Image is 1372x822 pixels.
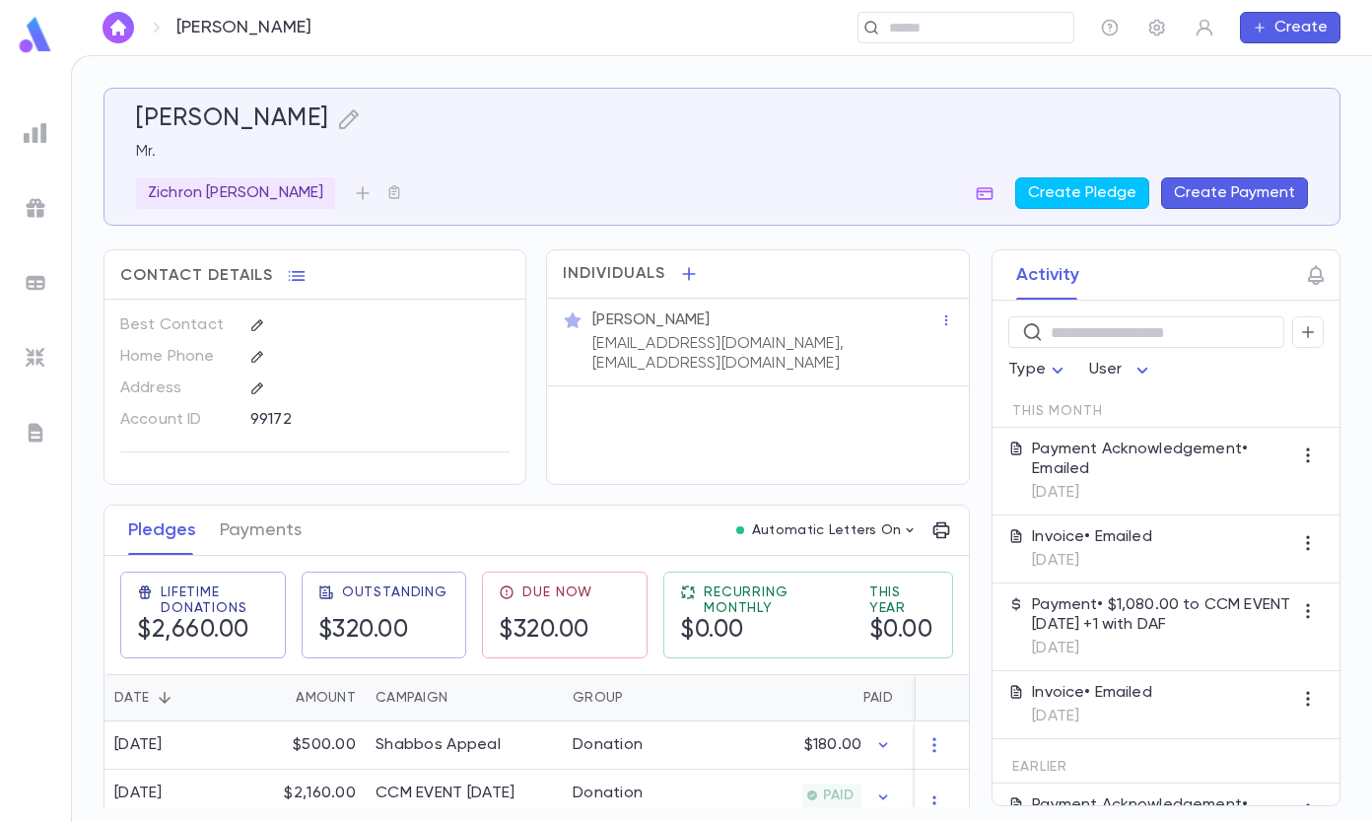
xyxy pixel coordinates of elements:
[804,735,861,755] p: $180.00
[24,346,47,370] img: imports_grey.530a8a0e642e233f2baf0ef88e8c9fcb.svg
[1032,440,1292,479] p: Payment Acknowledgement • Emailed
[863,674,893,721] div: Paid
[592,310,710,330] p: [PERSON_NAME]
[24,271,47,295] img: batches_grey.339ca447c9d9533ef1741baa751efc33.svg
[815,788,861,803] span: PAID
[220,506,302,555] button: Payments
[114,784,163,803] div: [DATE]
[376,674,447,721] div: Campaign
[137,616,269,646] h5: $2,660.00
[114,735,163,755] div: [DATE]
[342,584,447,600] span: Outstanding
[499,616,592,646] h5: $320.00
[1032,595,1292,635] p: Payment • $1,080.00 to CCM EVENT [DATE] +1 with DAF
[376,735,501,755] div: Shabbos Appeal
[120,266,273,286] span: Contact Details
[136,142,1308,162] p: Mr.
[296,674,356,721] div: Amount
[903,674,1051,721] div: Outstanding
[869,616,936,646] h5: $0.00
[704,584,846,616] span: Recurring Monthly
[264,682,296,714] button: Sort
[1032,707,1152,726] p: [DATE]
[161,584,269,616] span: Lifetime Donations
[1032,639,1292,658] p: [DATE]
[24,421,47,445] img: letters_grey.7941b92b52307dd3b8a917253454ce1c.svg
[24,196,47,220] img: campaigns_grey.99e729a5f7ee94e3726e6486bddda8f1.svg
[592,334,939,374] p: [EMAIL_ADDRESS][DOMAIN_NAME], [EMAIL_ADDRESS][DOMAIN_NAME]
[1032,551,1152,571] p: [DATE]
[136,177,335,209] div: Zichron [PERSON_NAME]
[623,682,654,714] button: Sort
[318,616,447,646] h5: $320.00
[136,104,329,134] h5: [PERSON_NAME]
[176,17,311,38] p: [PERSON_NAME]
[522,584,592,600] span: Due Now
[16,16,55,54] img: logo
[238,721,366,770] div: $500.00
[1008,351,1069,389] div: Type
[1015,177,1149,209] button: Create Pledge
[573,674,623,721] div: Group
[106,20,130,35] img: home_white.a664292cf8c1dea59945f0da9f25487c.svg
[1240,12,1340,43] button: Create
[149,682,180,714] button: Sort
[148,183,323,203] p: Zichron [PERSON_NAME]
[711,674,903,721] div: Paid
[120,309,234,341] p: Best Contact
[1161,177,1308,209] button: Create Payment
[752,522,902,538] p: Automatic Letters On
[913,682,944,714] button: Sort
[128,506,196,555] button: Pledges
[869,584,936,616] span: This Year
[563,674,711,721] div: Group
[376,784,514,803] div: CCM EVENT SEPTEMBER 2024
[120,341,234,373] p: Home Phone
[1089,362,1123,377] span: User
[250,404,457,434] div: 99172
[1012,759,1067,775] span: Earlier
[120,404,234,436] p: Account ID
[680,616,846,646] h5: $0.00
[104,674,238,721] div: Date
[1032,527,1152,547] p: Invoice • Emailed
[563,264,665,284] span: Individuals
[1032,683,1152,703] p: Invoice • Emailed
[366,674,563,721] div: Campaign
[1016,250,1079,300] button: Activity
[728,516,926,544] button: Automatic Letters On
[573,735,643,755] div: Donation
[1008,362,1046,377] span: Type
[573,784,643,803] div: Donation
[24,121,47,145] img: reports_grey.c525e4749d1bce6a11f5fe2a8de1b229.svg
[120,373,234,404] p: Address
[447,682,479,714] button: Sort
[114,674,149,721] div: Date
[1089,351,1154,389] div: User
[1032,483,1292,503] p: [DATE]
[1012,403,1102,419] span: This Month
[832,682,863,714] button: Sort
[238,674,366,721] div: Amount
